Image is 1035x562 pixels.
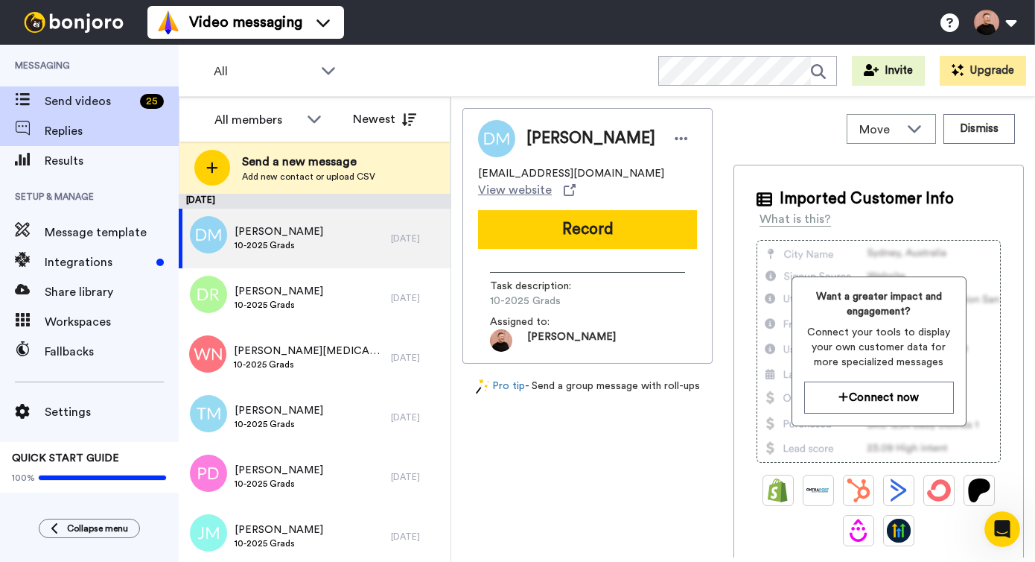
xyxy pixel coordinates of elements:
img: Patreon [967,479,991,502]
button: Record [478,210,697,249]
img: tm.png [190,395,227,432]
img: Image of Daniel Merrill [478,120,515,157]
span: [PERSON_NAME] [526,127,655,150]
span: 10-2025 Grads [235,239,323,251]
div: [DATE] [391,233,443,244]
span: Want a greater impact and engagement? [804,289,954,319]
img: ConvertKit [927,479,951,502]
img: wn.png [189,335,226,373]
span: 100% [12,472,35,484]
span: 10-2025 Grads [235,299,323,311]
div: 25 [140,94,164,109]
img: bj-logo-header-white.svg [18,12,130,33]
div: [DATE] [391,352,443,364]
span: Connect your tools to display your own customer data for more specialized messages [804,325,954,370]
span: [PERSON_NAME] [235,224,323,239]
img: 5a5e2092-a93a-4b11-8284-ede0c319fec5-1753914588.jpg [490,329,512,352]
a: Pro tip [476,379,525,394]
div: - Send a group message with roll-ups [462,379,713,394]
span: [PERSON_NAME] [235,403,323,418]
img: magic-wand.svg [476,379,489,394]
span: Settings [45,403,179,421]
span: View website [478,181,552,199]
span: Add new contact or upload CSV [242,171,375,183]
span: Integrations [45,253,150,271]
span: Message template [45,224,179,241]
span: Results [45,152,179,170]
div: All members [214,111,299,129]
img: dm.png [190,216,227,253]
button: Newest [342,104,427,134]
button: Dismiss [943,114,1015,144]
img: dr.png [190,276,227,313]
span: 10-2025 Grads [235,418,323,430]
span: Assigned to: [490,315,594,329]
span: [PERSON_NAME] [527,329,616,352]
img: Drip [847,519,870,543]
button: Connect now [804,382,954,414]
iframe: Intercom live chat [984,511,1020,547]
span: Send videos [45,92,134,110]
img: ActiveCampaign [887,479,911,502]
span: QUICK START GUIDE [12,453,119,464]
div: [DATE] [391,531,443,543]
div: [DATE] [391,411,443,423]
button: Invite [852,56,925,86]
img: Hubspot [847,479,870,502]
button: Collapse menu [39,519,140,538]
span: Video messaging [189,12,302,33]
a: View website [478,181,576,199]
img: vm-color.svg [156,10,180,34]
div: [DATE] [391,292,443,304]
span: Task description : [490,279,594,294]
span: [PERSON_NAME][MEDICAL_DATA] [234,344,383,359]
button: Upgrade [940,56,1026,86]
span: [PERSON_NAME] [235,284,323,299]
img: jm.png [190,514,227,552]
div: What is this? [759,210,831,228]
span: All [214,63,313,80]
img: GoHighLevel [887,519,911,543]
span: Move [859,121,899,139]
img: Shopify [766,479,790,502]
span: [PERSON_NAME] [235,463,323,478]
span: Replies [45,122,179,140]
span: [EMAIL_ADDRESS][DOMAIN_NAME] [478,166,664,181]
span: 10-2025 Grads [235,537,323,549]
img: Ontraport [806,479,830,502]
span: Fallbacks [45,343,179,361]
span: Share library [45,283,179,301]
div: [DATE] [179,194,450,209]
span: 10-2025 Grads [490,294,631,309]
span: [PERSON_NAME] [235,522,323,537]
span: Workspaces [45,313,179,331]
span: 10-2025 Grads [234,359,383,370]
span: Send a new message [242,153,375,171]
span: Collapse menu [67,522,128,534]
span: Imported Customer Info [780,188,954,210]
img: pd.png [190,455,227,492]
span: 10-2025 Grads [235,478,323,490]
div: [DATE] [391,471,443,483]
